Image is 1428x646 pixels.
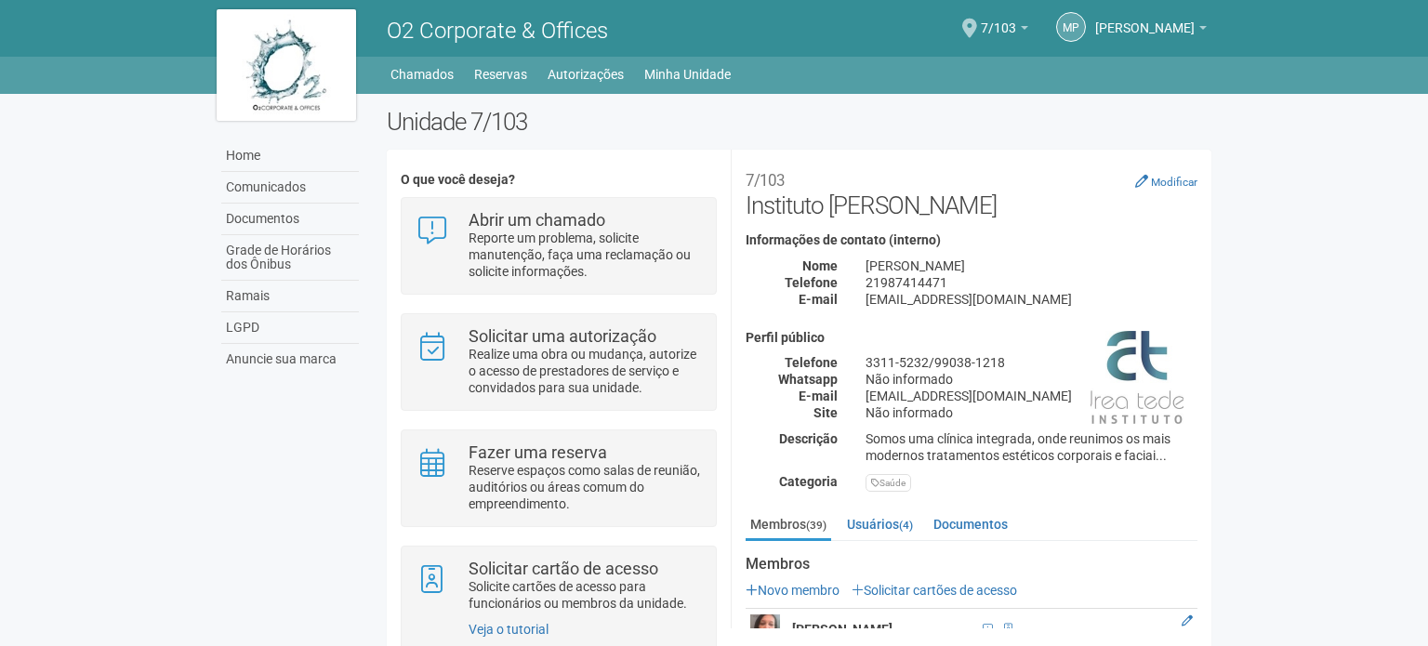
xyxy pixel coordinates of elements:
[217,9,356,121] img: logo.jpg
[852,274,1211,291] div: 21987414471
[469,326,656,346] strong: Solicitar uma autorização
[813,405,838,420] strong: Site
[469,578,702,612] p: Solicite cartões de acesso para funcionários ou membros da unidade.
[548,61,624,87] a: Autorizações
[416,212,701,280] a: Abrir um chamado Reporte um problema, solicite manutenção, faça uma reclamação ou solicite inform...
[221,172,359,204] a: Comunicados
[390,61,454,87] a: Chamados
[644,61,731,87] a: Minha Unidade
[779,431,838,446] strong: Descrição
[785,355,838,370] strong: Telefone
[981,23,1028,38] a: 7/103
[221,204,359,235] a: Documentos
[852,430,1211,464] div: Somos uma clínica integrada, onde reunimos os mais modernos tratamentos estéticos corporais e fac...
[779,474,838,489] strong: Categoria
[1182,614,1193,627] a: Editar membro
[852,388,1211,404] div: [EMAIL_ADDRESS][DOMAIN_NAME]
[416,444,701,512] a: Fazer uma reserva Reserve espaços como salas de reunião, auditórios ou áreas comum do empreendime...
[842,510,918,538] a: Usuários(4)
[1056,12,1086,42] a: MP
[746,331,1197,345] h4: Perfil público
[221,235,359,281] a: Grade de Horários dos Ônibus
[750,614,780,644] img: user.png
[746,510,831,541] a: Membros(39)
[852,583,1017,598] a: Solicitar cartões de acesso
[469,622,549,637] a: Veja o tutorial
[799,389,838,403] strong: E-mail
[221,281,359,312] a: Ramais
[852,354,1211,371] div: 3311-5232/99038-1218
[469,230,702,280] p: Reporte um problema, solicite manutenção, faça uma reclamação ou solicite informações.
[746,164,1197,219] h2: Instituto [PERSON_NAME]
[221,140,359,172] a: Home
[852,291,1211,308] div: [EMAIL_ADDRESS][DOMAIN_NAME]
[866,474,911,492] div: Saúde
[1135,174,1197,189] a: Modificar
[806,519,826,532] small: (39)
[899,519,913,532] small: (4)
[474,61,527,87] a: Reservas
[387,18,608,44] span: O2 Corporate & Offices
[1151,176,1197,189] small: Modificar
[1095,23,1207,38] a: [PERSON_NAME]
[799,292,838,307] strong: E-mail
[469,462,702,512] p: Reserve espaços como salas de reunião, auditórios ou áreas comum do empreendimento.
[981,3,1016,35] span: 7/103
[746,171,785,190] small: 7/103
[469,559,658,578] strong: Solicitar cartão de acesso
[746,583,840,598] a: Novo membro
[469,210,605,230] strong: Abrir um chamado
[221,344,359,375] a: Anuncie sua marca
[746,233,1197,247] h4: Informações de contato (interno)
[401,173,716,187] h4: O que você deseja?
[387,108,1211,136] h2: Unidade 7/103
[852,404,1211,421] div: Não informado
[469,442,607,462] strong: Fazer uma reserva
[746,556,1197,573] strong: Membros
[852,371,1211,388] div: Não informado
[852,257,1211,274] div: [PERSON_NAME]
[1095,3,1195,35] span: Marcia Porto
[929,510,1012,538] a: Documentos
[416,328,701,396] a: Solicitar uma autorização Realize uma obra ou mudança, autorize o acesso de prestadores de serviç...
[221,312,359,344] a: LGPD
[792,622,892,637] strong: [PERSON_NAME]
[802,258,838,273] strong: Nome
[1091,331,1183,424] img: business.png
[416,560,701,612] a: Solicitar cartão de acesso Solicite cartões de acesso para funcionários ou membros da unidade.
[785,275,838,290] strong: Telefone
[778,372,838,387] strong: Whatsapp
[469,346,702,396] p: Realize uma obra ou mudança, autorize o acesso de prestadores de serviço e convidados para sua un...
